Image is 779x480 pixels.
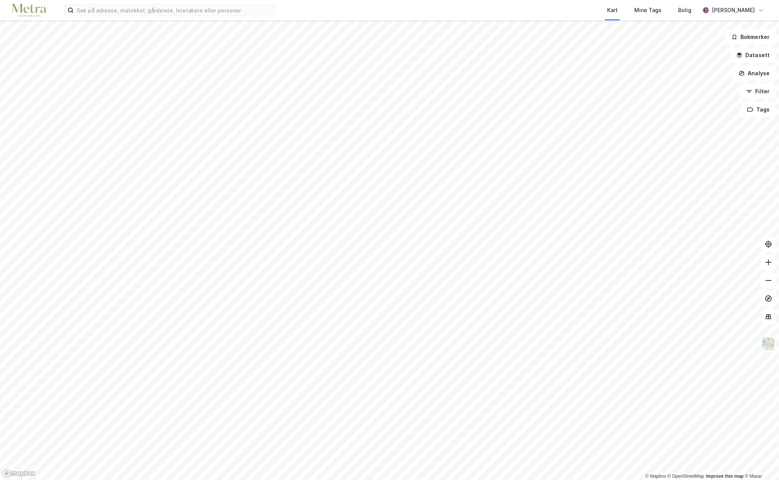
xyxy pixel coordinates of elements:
div: Bolig [678,6,691,15]
button: Datasett [730,48,776,63]
button: Bokmerker [725,29,776,45]
button: Tags [741,102,776,117]
div: Mine Tags [634,6,662,15]
a: Mapbox homepage [2,469,36,478]
button: Filter [740,84,776,99]
input: Søk på adresse, matrikkel, gårdeiere, leietakere eller personer [74,5,275,16]
iframe: Chat Widget [741,444,779,480]
img: Z [761,337,776,351]
div: [PERSON_NAME] [712,6,755,15]
button: Analyse [732,66,776,81]
a: OpenStreetMap [668,474,704,479]
a: Mapbox [645,474,666,479]
a: Improve this map [706,474,743,479]
div: Kart [607,6,618,15]
img: metra-logo.256734c3b2bbffee19d4.png [12,4,46,17]
div: Kontrollprogram for chat [741,444,779,480]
